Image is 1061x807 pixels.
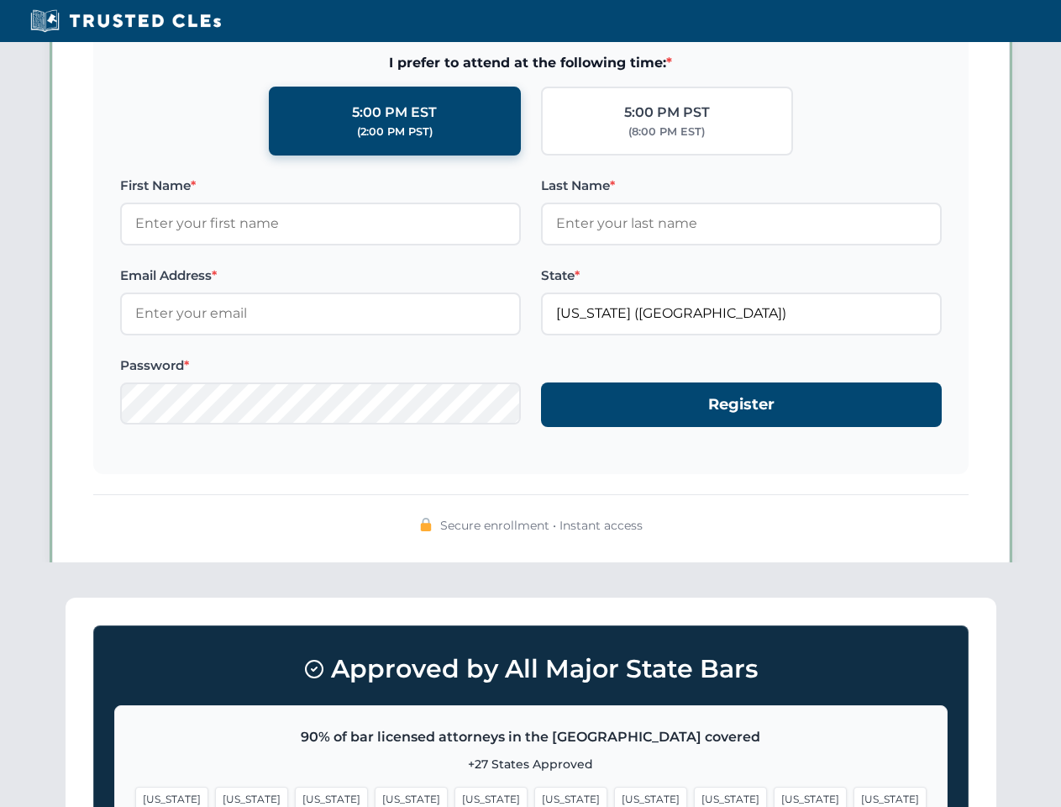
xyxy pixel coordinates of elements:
[541,266,942,286] label: State
[120,203,521,245] input: Enter your first name
[357,124,433,140] div: (2:00 PM PST)
[440,516,643,535] span: Secure enrollment • Instant access
[120,266,521,286] label: Email Address
[419,518,433,531] img: 🔒
[541,293,942,335] input: Florida (FL)
[135,755,927,773] p: +27 States Approved
[541,382,942,427] button: Register
[114,646,948,692] h3: Approved by All Major State Bars
[352,102,437,124] div: 5:00 PM EST
[624,102,710,124] div: 5:00 PM PST
[120,52,942,74] span: I prefer to attend at the following time:
[120,356,521,376] label: Password
[541,176,942,196] label: Last Name
[628,124,705,140] div: (8:00 PM EST)
[135,726,927,748] p: 90% of bar licensed attorneys in the [GEOGRAPHIC_DATA] covered
[25,8,226,34] img: Trusted CLEs
[541,203,942,245] input: Enter your last name
[120,176,521,196] label: First Name
[120,293,521,335] input: Enter your email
